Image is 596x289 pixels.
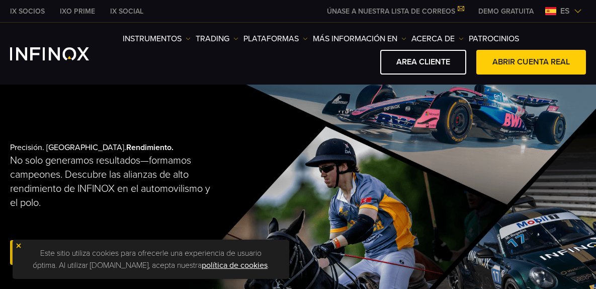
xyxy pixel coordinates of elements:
[313,33,406,45] a: Más información en
[18,245,284,274] p: Este sitio utiliza cookies para ofrecerle una experiencia de usuario óptima. Al utilizar [DOMAIN_...
[556,5,574,17] span: es
[476,50,586,75] a: ABRIR CUENTA REAL
[10,154,217,210] p: No solo generamos resultados—formamos campeones. Descubre las alianzas de alto rendimiento de INF...
[243,33,308,45] a: PLATAFORMAS
[126,142,174,153] strong: Rendimiento.
[123,33,191,45] a: Instrumentos
[3,6,52,17] a: INFINOX
[10,47,113,60] a: INFINOX Logo
[15,242,22,249] img: yellow close icon
[469,33,519,45] a: Patrocinios
[471,6,541,17] a: INFINOX MENU
[103,6,151,17] a: INFINOX
[10,240,120,265] a: Abrir cuenta real
[196,33,238,45] a: TRADING
[411,33,464,45] a: ACERCA DE
[52,6,103,17] a: INFINOX
[202,260,268,270] a: política de cookies
[319,7,471,16] a: ÚNASE A NUESTRA LISTA DE CORREOS
[380,50,466,75] a: AREA CLIENTE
